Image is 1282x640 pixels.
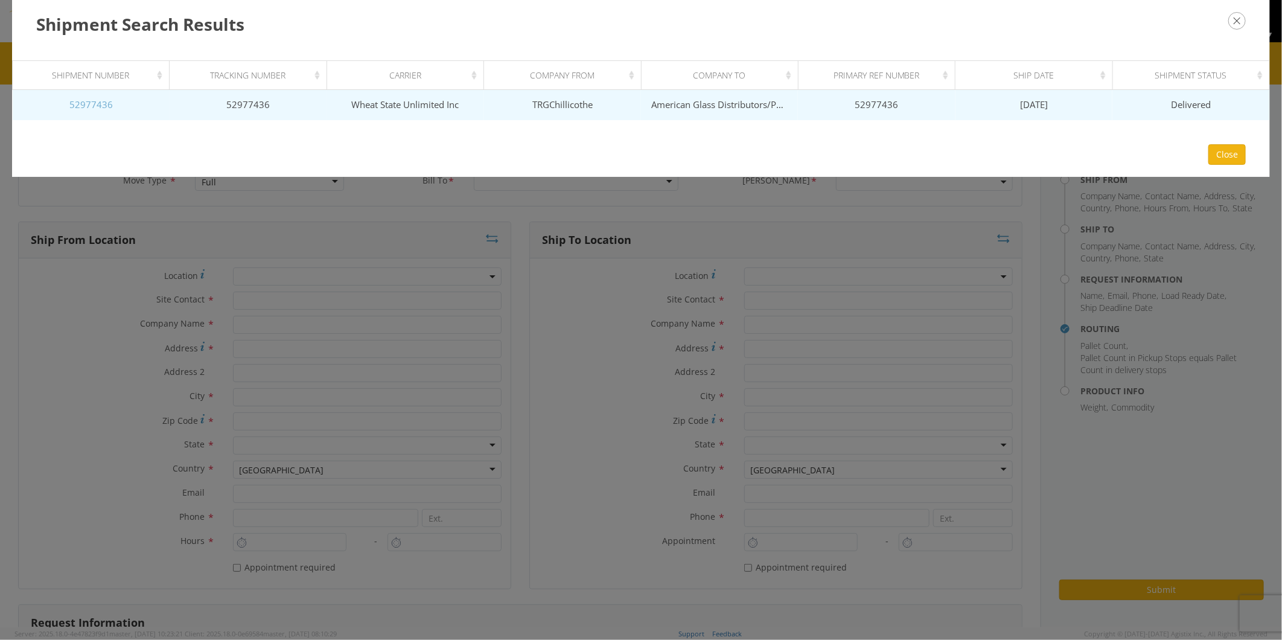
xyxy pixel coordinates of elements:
td: 52977436 [798,90,955,120]
h3: Shipment Search Results [36,12,1246,36]
span: [DATE] [1020,98,1048,110]
div: Company To [652,69,794,82]
span: Delivered [1171,98,1211,110]
button: Close [1208,144,1246,165]
td: 52977436 [170,90,327,120]
td: American Glass Distributors/PGW [641,90,798,120]
div: Shipment Status [1123,69,1266,82]
div: Primary Ref Number [809,69,951,82]
div: Tracking Number [180,69,323,82]
div: Ship Date [966,69,1109,82]
div: Carrier [337,69,480,82]
div: Company From [495,69,637,82]
a: 52977436 [69,98,113,110]
td: Wheat State Unlimited Inc [327,90,483,120]
td: TRGChillicothe [484,90,641,120]
div: Shipment Number [24,69,166,82]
